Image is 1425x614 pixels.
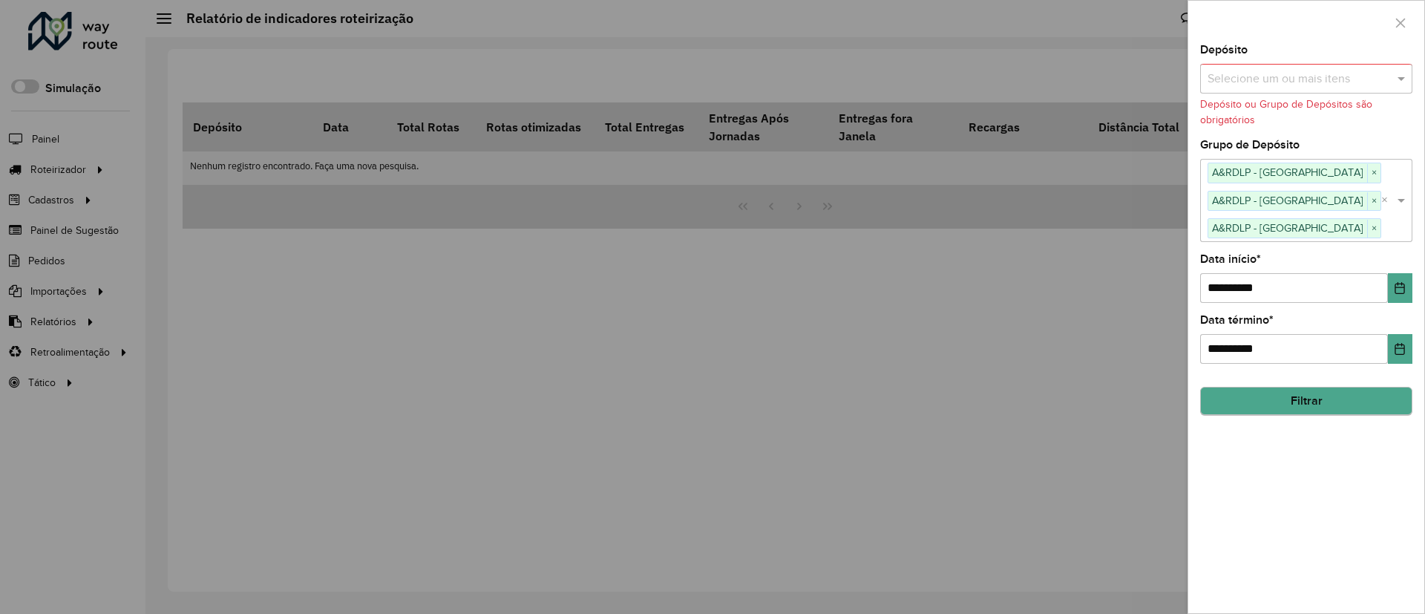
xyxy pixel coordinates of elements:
button: Choose Date [1388,273,1412,303]
label: Data início [1200,250,1261,268]
span: A&RDLP - [GEOGRAPHIC_DATA] [1208,192,1367,209]
label: Data término [1200,311,1274,329]
span: A&RDLP - [GEOGRAPHIC_DATA] [1208,219,1367,237]
label: Grupo de Depósito [1200,136,1300,154]
span: × [1367,192,1380,210]
span: A&RDLP - [GEOGRAPHIC_DATA] [1208,163,1367,181]
label: Depósito [1200,41,1248,59]
formly-validation-message: Depósito ou Grupo de Depósitos são obrigatórios [1200,99,1372,125]
span: × [1367,220,1380,238]
span: × [1367,164,1380,182]
button: Filtrar [1200,387,1412,415]
span: Clear all [1381,192,1394,209]
button: Choose Date [1388,334,1412,364]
